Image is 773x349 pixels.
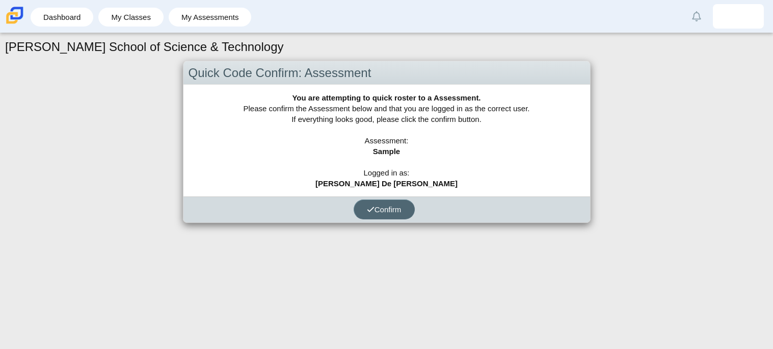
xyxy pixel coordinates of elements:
[730,8,747,24] img: jose.dejesusmartin.1Edihf
[4,19,25,28] a: Carmen School of Science & Technology
[36,8,88,27] a: Dashboard
[183,61,590,85] div: Quick Code Confirm: Assessment
[5,38,284,56] h1: [PERSON_NAME] School of Science & Technology
[373,147,400,156] b: Sample
[4,5,25,26] img: Carmen School of Science & Technology
[103,8,158,27] a: My Classes
[685,5,708,28] a: Alerts
[292,93,481,102] b: You are attempting to quick roster to a Assessment.
[174,8,247,27] a: My Assessments
[354,200,415,219] button: Confirm
[183,85,590,196] div: Please confirm the Assessment below and that you are logged in as the correct user. If everything...
[713,4,764,29] a: jose.dejesusmartin.1Edihf
[315,179,458,188] b: [PERSON_NAME] De [PERSON_NAME]
[367,205,402,214] span: Confirm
